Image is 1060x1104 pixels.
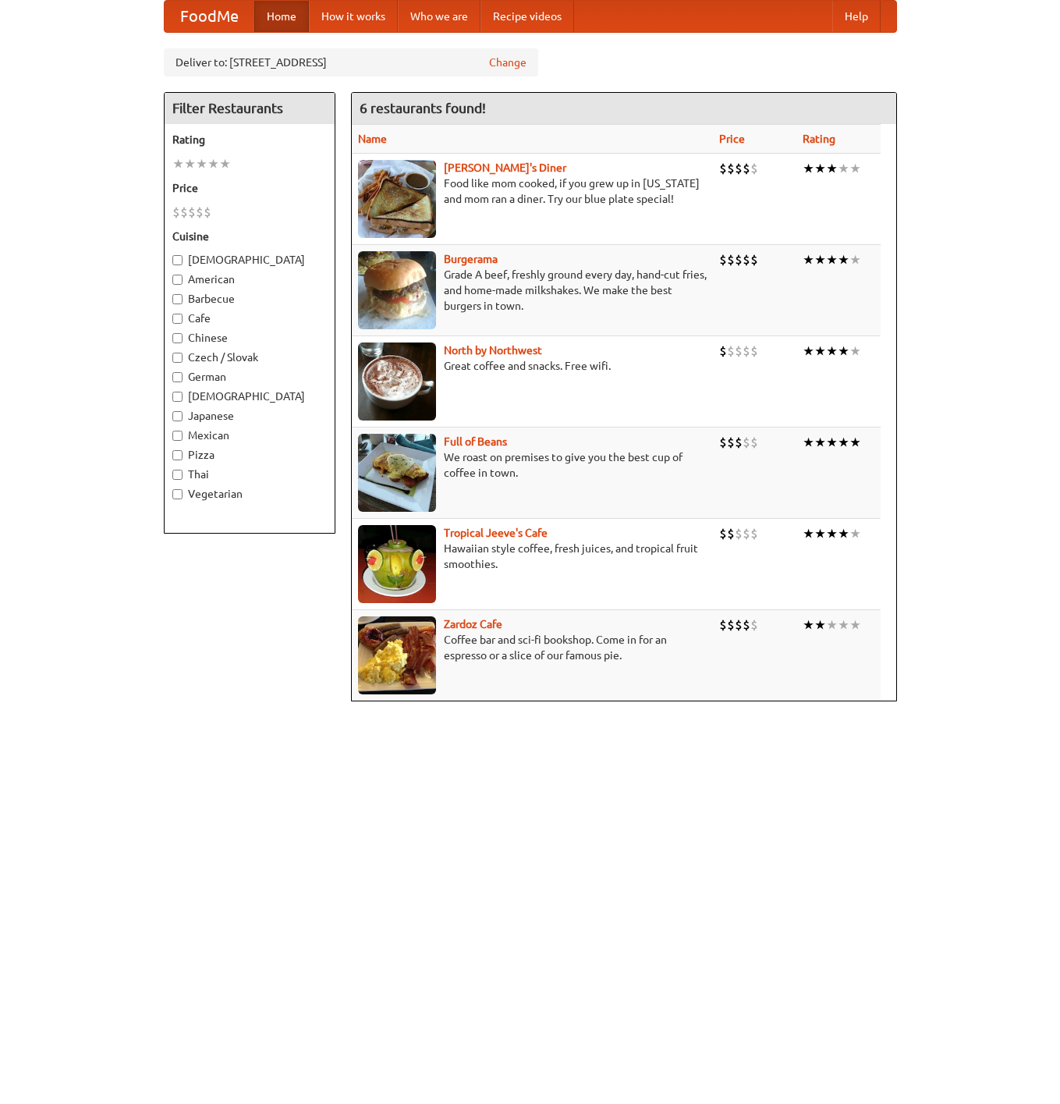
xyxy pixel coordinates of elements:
[172,311,327,326] label: Cafe
[489,55,526,70] a: Change
[814,160,826,177] li: ★
[165,93,335,124] h4: Filter Restaurants
[172,489,183,499] input: Vegetarian
[172,252,327,268] label: [DEMOGRAPHIC_DATA]
[743,616,750,634] li: $
[826,616,838,634] li: ★
[358,449,707,481] p: We roast on premises to give you the best cup of coffee in town.
[172,372,183,382] input: German
[358,434,436,512] img: beans.jpg
[444,344,542,357] b: North by Northwest
[165,1,254,32] a: FoodMe
[172,389,327,404] label: [DEMOGRAPHIC_DATA]
[750,160,758,177] li: $
[826,525,838,542] li: ★
[826,251,838,268] li: ★
[444,618,502,630] a: Zardoz Cafe
[358,160,436,238] img: sallys.jpg
[444,162,566,174] a: [PERSON_NAME]'s Diner
[735,160,743,177] li: $
[172,132,327,147] h5: Rating
[172,486,327,502] label: Vegetarian
[750,434,758,451] li: $
[727,616,735,634] li: $
[358,541,707,572] p: Hawaiian style coffee, fresh juices, and tropical fruit smoothies.
[188,204,196,221] li: $
[164,48,538,76] div: Deliver to: [STREET_ADDRESS]
[849,616,861,634] li: ★
[849,343,861,360] li: ★
[207,155,219,172] li: ★
[743,434,750,451] li: $
[750,343,758,360] li: $
[309,1,398,32] a: How it works
[814,343,826,360] li: ★
[750,251,758,268] li: $
[838,343,849,360] li: ★
[172,314,183,324] input: Cafe
[172,369,327,385] label: German
[727,434,735,451] li: $
[743,160,750,177] li: $
[826,343,838,360] li: ★
[849,251,861,268] li: ★
[750,525,758,542] li: $
[172,155,184,172] li: ★
[849,434,861,451] li: ★
[727,343,735,360] li: $
[358,133,387,145] a: Name
[444,253,498,265] a: Burgerama
[727,160,735,177] li: $
[172,204,180,221] li: $
[172,428,327,443] label: Mexican
[204,204,211,221] li: $
[172,392,183,402] input: [DEMOGRAPHIC_DATA]
[727,251,735,268] li: $
[719,343,727,360] li: $
[358,176,707,207] p: Food like mom cooked, if you grew up in [US_STATE] and mom ran a diner. Try our blue plate special!
[172,353,183,363] input: Czech / Slovak
[826,434,838,451] li: ★
[444,527,548,539] a: Tropical Jeeve's Cafe
[803,343,814,360] li: ★
[172,350,327,365] label: Czech / Slovak
[838,251,849,268] li: ★
[358,616,436,694] img: zardoz.jpg
[358,343,436,421] img: north.jpg
[172,333,183,343] input: Chinese
[184,155,196,172] li: ★
[803,434,814,451] li: ★
[750,616,758,634] li: $
[172,450,183,460] input: Pizza
[172,330,327,346] label: Chinese
[172,291,327,307] label: Barbecue
[735,343,743,360] li: $
[803,251,814,268] li: ★
[838,160,849,177] li: ★
[803,616,814,634] li: ★
[358,251,436,329] img: burgerama.jpg
[172,275,183,285] input: American
[172,467,327,482] label: Thai
[358,632,707,663] p: Coffee bar and sci-fi bookshop. Come in for an espresso or a slice of our famous pie.
[172,431,183,441] input: Mexican
[832,1,881,32] a: Help
[172,180,327,196] h5: Price
[719,160,727,177] li: $
[826,160,838,177] li: ★
[172,229,327,244] h5: Cuisine
[719,525,727,542] li: $
[444,435,507,448] a: Full of Beans
[172,447,327,463] label: Pizza
[172,408,327,424] label: Japanese
[172,470,183,480] input: Thai
[719,616,727,634] li: $
[360,101,486,115] ng-pluralize: 6 restaurants found!
[172,411,183,421] input: Japanese
[358,358,707,374] p: Great coffee and snacks. Free wifi.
